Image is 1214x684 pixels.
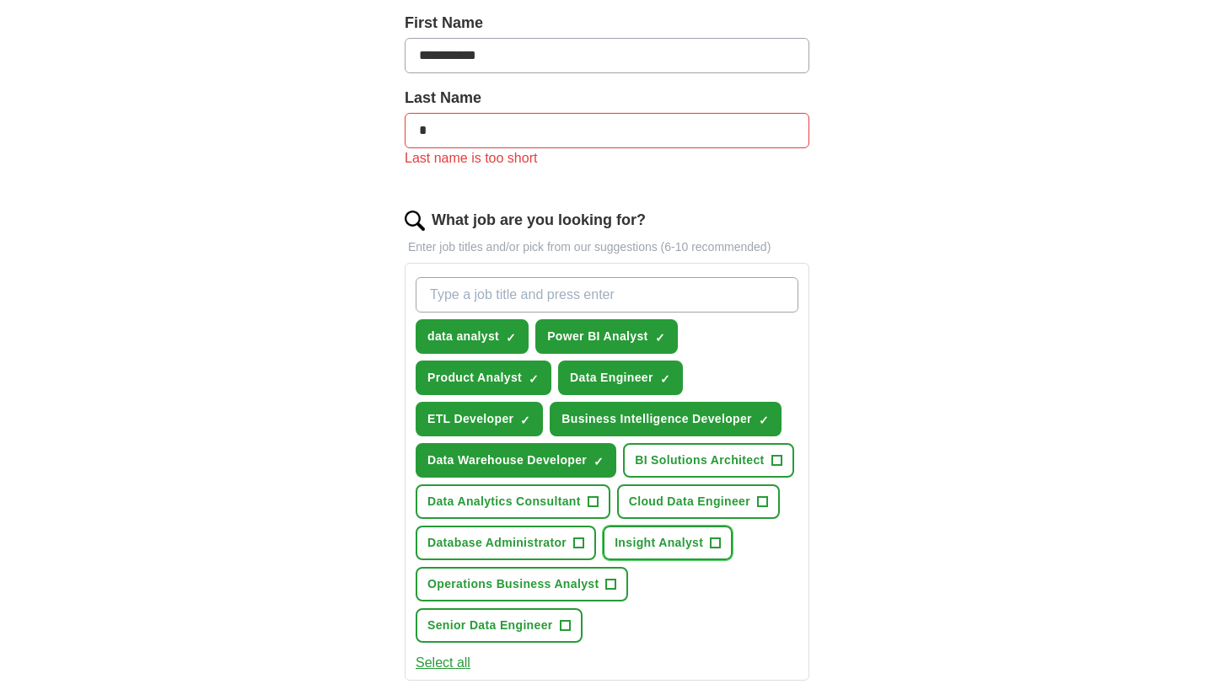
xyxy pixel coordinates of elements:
button: Insight Analyst [603,526,733,560]
button: Cloud Data Engineer [617,484,780,519]
span: BI Solutions Architect [635,452,764,469]
span: Power BI Analyst [547,328,647,345]
button: BI Solutions Architect [623,443,793,478]
span: Operations Business Analyst [427,575,599,593]
span: Product Analyst [427,369,522,387]
span: ✓ [655,331,665,345]
button: Operations Business Analyst [416,567,628,601]
button: Product Analyst✓ [416,361,551,395]
span: Business Intelligence Developer [561,410,752,428]
button: Data Warehouse Developer✓ [416,443,616,478]
div: Last name is too short [405,148,809,168]
span: Data Analytics Consultant [427,493,581,510]
span: ETL Developer [427,410,513,428]
button: Data Engineer✓ [558,361,683,395]
button: Business Intelligence Developer✓ [550,402,782,436]
span: Cloud Data Engineer [629,493,750,510]
span: ✓ [594,455,604,468]
span: Data Warehouse Developer [427,452,587,469]
span: ✓ [529,372,539,386]
span: Data Engineer [570,369,653,387]
span: Database Administrator [427,534,567,552]
button: Data Analytics Consultant [416,484,610,519]
p: Enter job titles and/or pick from our suggestions (6-10 recommended) [405,238,809,256]
label: What job are you looking for? [432,209,646,232]
span: ✓ [520,414,530,427]
input: Type a job title and press enter [416,277,798,313]
button: Senior Data Engineer [416,608,583,643]
span: ✓ [506,331,516,345]
button: Database Administrator [416,526,596,560]
button: ETL Developer✓ [416,402,543,436]
span: data analyst [427,328,499,345]
label: Last Name [405,87,809,110]
span: ✓ [759,414,769,427]
span: ✓ [660,372,670,386]
label: First Name [405,12,809,35]
button: Power BI Analyst✓ [535,319,677,354]
span: Insight Analyst [615,534,703,552]
button: Select all [416,653,470,673]
img: search.png [405,211,425,231]
button: data analyst✓ [416,319,529,354]
span: Senior Data Engineer [427,617,553,634]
